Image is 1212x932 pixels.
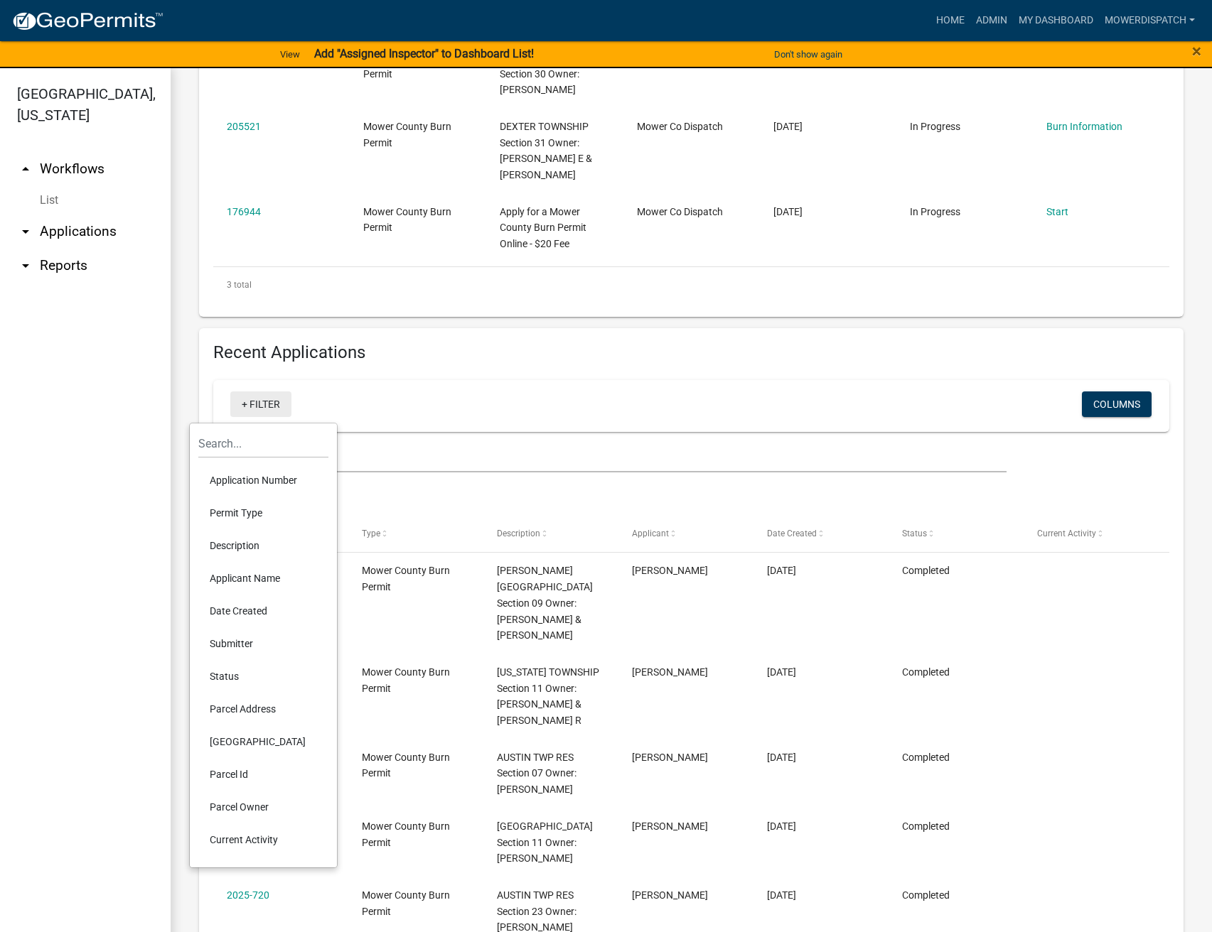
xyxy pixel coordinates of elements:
[767,666,796,678] span: 08/12/2025
[497,666,599,726] span: NEVADA TOWNSHIP Section 11 Owner: FELTEN STEVEN F & DEVONA R
[889,517,1024,551] datatable-header-cell: Status
[632,666,708,678] span: APRIL GRABAU
[348,517,483,551] datatable-header-cell: Type
[198,660,328,693] li: Status
[500,121,592,180] span: DEXTER TOWNSHIP Section 31 Owner: MERTEN PATRICK E & SHERI M
[363,121,451,148] span: Mower County Burn Permit
[632,529,669,538] span: Applicant
[362,529,380,538] span: Type
[198,791,328,823] li: Parcel Owner
[213,342,1169,363] h4: Recent Applications
[497,565,593,641] span: WINDOM TOWNSHIP Section 09 Owner: JANSSEN STEVEN P & LORI
[213,267,1169,303] div: 3 total
[632,752,708,763] span: Tom M Cotter
[970,7,1013,34] a: Admin
[198,758,328,791] li: Parcel Id
[500,206,586,250] span: Apply for a Mower County Burn Permit Online - $20 Fee
[1046,121,1122,132] a: Burn Information
[767,565,796,576] span: 08/12/2025
[362,820,450,848] span: Mower County Burn Permit
[1192,41,1201,61] span: ×
[198,429,328,458] input: Search...
[198,497,328,529] li: Permit Type
[1192,43,1201,60] button: Close
[500,52,596,96] span: PLEASANT VALLEY TOWNSHIP Section 30 Owner: LECY BENNIE J
[497,752,576,796] span: AUSTIN TWP RES Section 07 Owner: COTTER THOMAS M
[773,121,803,132] span: 12/27/2023
[632,565,708,576] span: Lori Janssen
[767,820,796,832] span: 08/12/2025
[902,529,927,538] span: Status
[227,206,261,217] a: 176944
[1024,517,1159,551] datatable-header-cell: Current Activity
[902,752,950,763] span: Completed
[637,121,723,132] span: Mower Co Dispatch
[198,627,328,660] li: Submitter
[902,565,950,576] span: Completed
[227,121,261,132] a: 205521
[931,7,970,34] a: Home
[198,562,328,595] li: Applicant Name
[767,529,817,538] span: Date Created
[910,121,960,132] span: In Progress
[632,820,708,832] span: Pamela Kiehne
[618,517,754,551] datatable-header-cell: Applicant
[497,529,540,538] span: Description
[362,889,450,917] span: Mower County Burn Permit
[198,595,328,627] li: Date Created
[1046,206,1068,217] a: Start
[902,820,950,832] span: Completed
[902,889,950,901] span: Completed
[1082,391,1152,417] button: Columns
[1013,7,1099,34] a: My Dashboard
[17,161,34,178] i: arrow_drop_up
[768,43,848,66] button: Don't show again
[362,666,450,694] span: Mower County Burn Permit
[773,206,803,217] span: 09/30/2023
[632,889,708,901] span: Kelli Eklund
[362,565,450,592] span: Mower County Burn Permit
[17,223,34,240] i: arrow_drop_down
[767,752,796,763] span: 08/12/2025
[1099,7,1201,34] a: MowerDispatch
[362,752,450,779] span: Mower County Burn Permit
[637,206,723,217] span: Mower Co Dispatch
[198,529,328,562] li: Description
[902,666,950,678] span: Completed
[910,206,960,217] span: In Progress
[497,820,593,865] span: GRAND MEADOW TOWNSHIP Section 11 Owner: KIEHNE PAMELA
[314,47,534,60] strong: Add "Assigned Inspector" to Dashboard List!
[198,725,328,758] li: [GEOGRAPHIC_DATA]
[363,206,451,234] span: Mower County Burn Permit
[213,443,1007,472] input: Search for applications
[227,889,269,901] a: 2025-720
[274,43,306,66] a: View
[767,889,796,901] span: 08/11/2025
[17,257,34,274] i: arrow_drop_down
[1037,529,1096,538] span: Current Activity
[198,823,328,856] li: Current Activity
[483,517,618,551] datatable-header-cell: Description
[230,391,291,417] a: + Filter
[754,517,889,551] datatable-header-cell: Date Created
[198,693,328,725] li: Parcel Address
[198,464,328,497] li: Application Number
